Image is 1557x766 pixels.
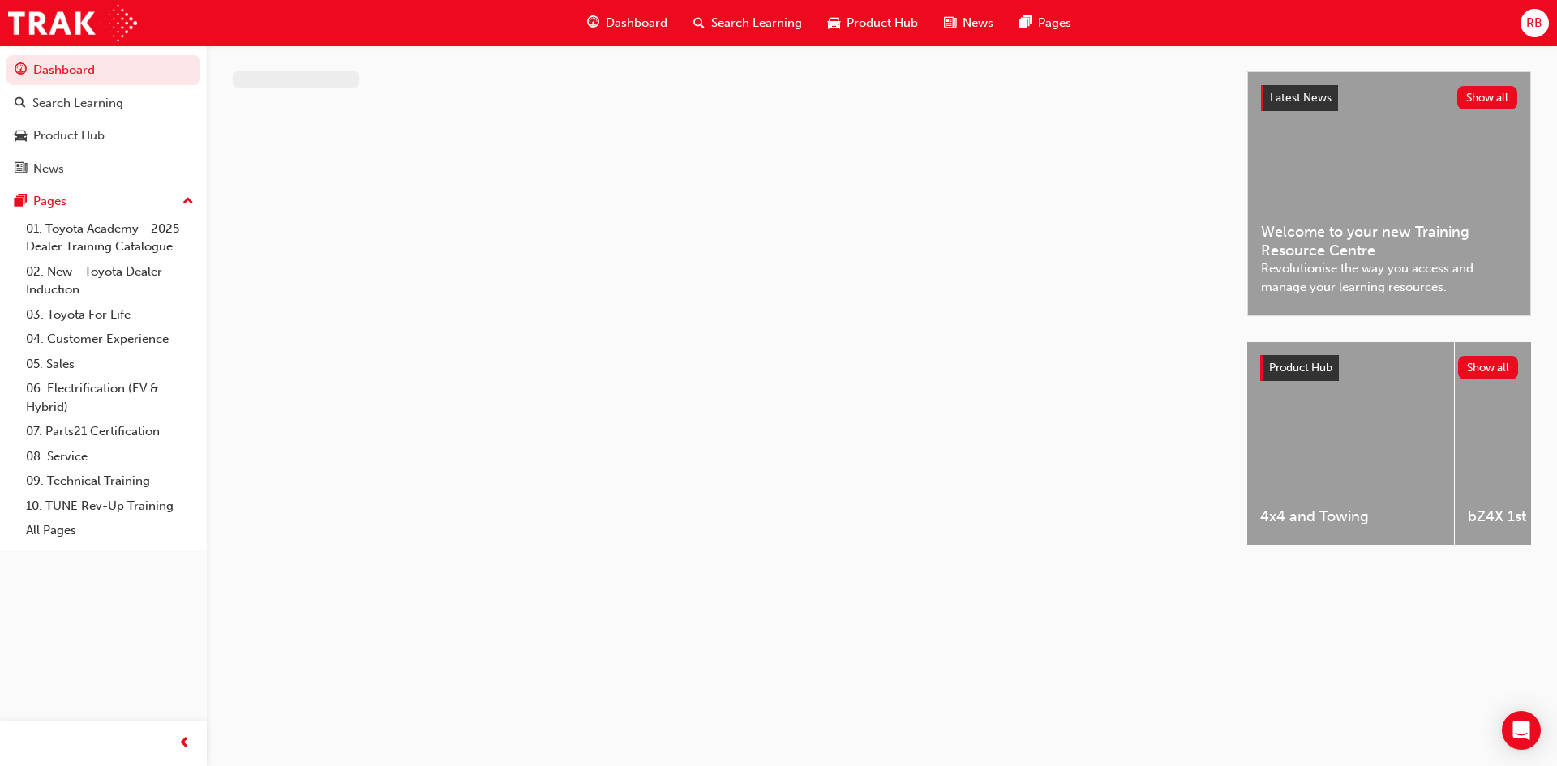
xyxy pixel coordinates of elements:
[1260,507,1441,526] span: 4x4 and Towing
[19,327,200,352] a: 04. Customer Experience
[15,195,27,209] span: pages-icon
[1458,356,1519,379] button: Show all
[574,6,680,40] a: guage-iconDashboard
[15,162,27,177] span: news-icon
[587,13,599,33] span: guage-icon
[6,52,200,186] button: DashboardSearch LearningProduct HubNews
[815,6,931,40] a: car-iconProduct Hub
[1261,85,1517,111] a: Latest NewsShow all
[693,13,705,33] span: search-icon
[19,419,200,444] a: 07. Parts21 Certification
[15,96,26,111] span: search-icon
[1270,91,1332,105] span: Latest News
[1457,86,1518,109] button: Show all
[1521,9,1549,37] button: RB
[1247,342,1454,545] a: 4x4 and Towing
[711,14,802,32] span: Search Learning
[606,14,667,32] span: Dashboard
[1260,355,1518,381] a: Product HubShow all
[19,216,200,259] a: 01. Toyota Academy - 2025 Dealer Training Catalogue
[33,160,64,178] div: News
[828,13,840,33] span: car-icon
[19,302,200,327] a: 03. Toyota For Life
[1526,14,1542,32] span: RB
[178,734,191,754] span: prev-icon
[1247,71,1531,316] a: Latest NewsShow allWelcome to your new Training Resource CentreRevolutionise the way you access a...
[6,186,200,216] button: Pages
[19,352,200,377] a: 05. Sales
[1502,711,1541,750] div: Open Intercom Messenger
[944,13,956,33] span: news-icon
[1006,6,1084,40] a: pages-iconPages
[19,469,200,494] a: 09. Technical Training
[19,376,200,419] a: 06. Electrification (EV & Hybrid)
[963,14,993,32] span: News
[847,14,918,32] span: Product Hub
[1261,223,1517,259] span: Welcome to your new Training Resource Centre
[931,6,1006,40] a: news-iconNews
[33,126,105,145] div: Product Hub
[6,154,200,184] a: News
[182,191,194,212] span: up-icon
[6,55,200,85] a: Dashboard
[19,518,200,543] a: All Pages
[1038,14,1071,32] span: Pages
[19,259,200,302] a: 02. New - Toyota Dealer Induction
[6,121,200,151] a: Product Hub
[19,494,200,519] a: 10. TUNE Rev-Up Training
[33,192,66,211] div: Pages
[680,6,815,40] a: search-iconSearch Learning
[1269,361,1332,374] span: Product Hub
[32,94,123,113] div: Search Learning
[19,444,200,469] a: 08. Service
[1019,13,1032,33] span: pages-icon
[1261,259,1517,296] span: Revolutionise the way you access and manage your learning resources.
[6,88,200,118] a: Search Learning
[15,63,27,78] span: guage-icon
[8,5,137,41] img: Trak
[15,129,27,143] span: car-icon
